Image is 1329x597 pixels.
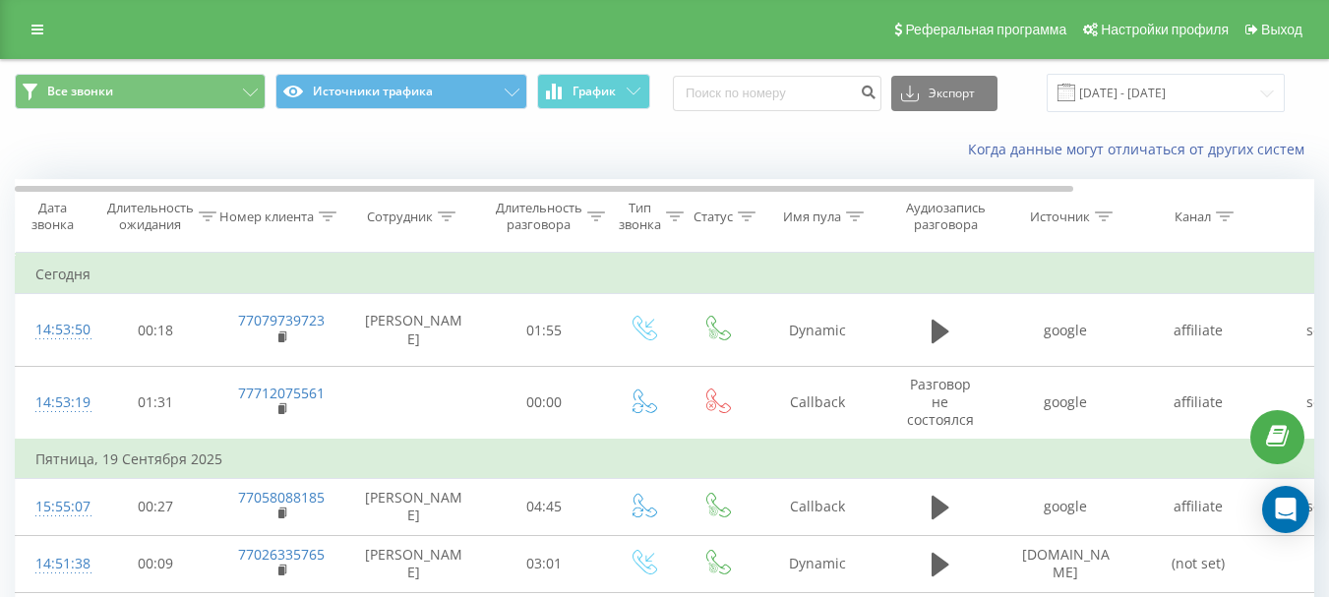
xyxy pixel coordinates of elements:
td: google [999,366,1132,439]
div: Тип звонка [619,200,661,233]
a: Когда данные могут отличаться от других систем [968,140,1314,158]
div: Источник [1030,209,1090,225]
td: [PERSON_NAME] [345,535,483,592]
td: 00:00 [483,366,606,439]
button: Экспорт [891,76,997,111]
td: 00:09 [94,535,217,592]
input: Поиск по номеру [673,76,881,111]
span: Реферальная программа [905,22,1066,37]
button: График [537,74,650,109]
div: Номер клиента [219,209,314,225]
span: Выход [1261,22,1302,37]
div: Статус [694,209,733,225]
a: 77712075561 [238,384,325,402]
td: 03:01 [483,535,606,592]
span: Разговор не состоялся [907,375,974,429]
td: google [999,478,1132,535]
div: 14:51:38 [35,545,75,583]
div: Имя пула [783,209,841,225]
div: Канал [1175,209,1211,225]
td: 01:31 [94,366,217,439]
td: Callback [754,478,881,535]
div: Дата звонка [16,200,89,233]
td: (not set) [1132,535,1265,592]
span: Настройки профиля [1101,22,1229,37]
a: 77026335765 [238,545,325,564]
td: affiliate [1132,478,1265,535]
div: 14:53:19 [35,384,75,422]
td: 01:55 [483,294,606,367]
div: Длительность разговора [496,200,582,233]
div: Сотрудник [367,209,433,225]
td: 00:27 [94,478,217,535]
a: 77079739723 [238,311,325,329]
td: [DOMAIN_NAME] [999,535,1132,592]
div: Open Intercom Messenger [1262,486,1309,533]
td: affiliate [1132,294,1265,367]
td: affiliate [1132,366,1265,439]
td: 04:45 [483,478,606,535]
span: График [573,85,616,98]
td: 00:18 [94,294,217,367]
button: Источники трафика [275,74,526,109]
td: google [999,294,1132,367]
span: Все звонки [47,84,113,99]
td: Dynamic [754,294,881,367]
td: Callback [754,366,881,439]
td: [PERSON_NAME] [345,294,483,367]
div: 15:55:07 [35,488,75,526]
div: Аудиозапись разговора [898,200,994,233]
div: Длительность ожидания [107,200,194,233]
td: [PERSON_NAME] [345,478,483,535]
a: 77058088185 [238,488,325,507]
button: Все звонки [15,74,266,109]
td: Dynamic [754,535,881,592]
div: 14:53:50 [35,311,75,349]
